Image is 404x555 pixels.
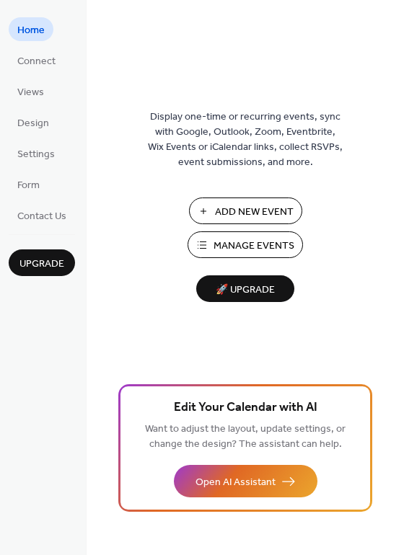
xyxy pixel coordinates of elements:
[188,231,303,258] button: Manage Events
[17,116,49,131] span: Design
[17,23,45,38] span: Home
[9,141,63,165] a: Settings
[174,398,317,418] span: Edit Your Calendar with AI
[205,280,286,300] span: 🚀 Upgrade
[215,205,294,220] span: Add New Event
[196,275,294,302] button: 🚀 Upgrade
[9,17,53,41] a: Home
[17,178,40,193] span: Form
[214,239,294,254] span: Manage Events
[17,209,66,224] span: Contact Us
[9,79,53,103] a: Views
[9,249,75,276] button: Upgrade
[196,475,276,490] span: Open AI Assistant
[9,172,48,196] a: Form
[17,147,55,162] span: Settings
[9,203,75,227] a: Contact Us
[9,110,58,134] a: Design
[174,465,317,497] button: Open AI Assistant
[17,54,56,69] span: Connect
[148,110,343,170] span: Display one-time or recurring events, sync with Google, Outlook, Zoom, Eventbrite, Wix Events or ...
[189,197,302,224] button: Add New Event
[17,85,44,100] span: Views
[19,257,64,272] span: Upgrade
[9,48,64,72] a: Connect
[145,419,346,454] span: Want to adjust the layout, update settings, or change the design? The assistant can help.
